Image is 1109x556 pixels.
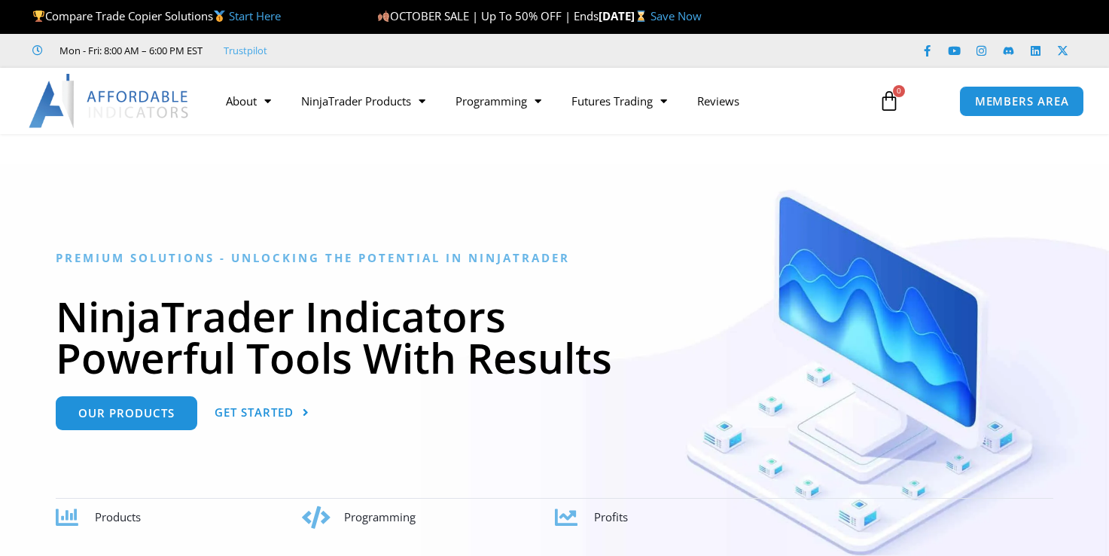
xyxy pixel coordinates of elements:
[378,11,389,22] img: 🍂
[229,8,281,23] a: Start Here
[594,509,628,524] span: Profits
[599,8,650,23] strong: [DATE]
[224,41,267,60] a: Trustpilot
[56,41,203,60] span: Mon - Fri: 8:00 AM – 6:00 PM EST
[215,407,294,418] span: Get Started
[959,86,1085,117] a: MEMBERS AREA
[682,84,754,118] a: Reviews
[377,8,599,23] span: OCTOBER SALE | Up To 50% OFF | Ends
[78,408,175,419] span: Our Products
[440,84,556,118] a: Programming
[211,84,286,118] a: About
[29,74,190,128] img: LogoAI | Affordable Indicators – NinjaTrader
[95,509,141,524] span: Products
[975,96,1069,107] span: MEMBERS AREA
[56,251,1053,265] h6: Premium Solutions - Unlocking the Potential in NinjaTrader
[635,11,647,22] img: ⌛
[32,8,281,23] span: Compare Trade Copier Solutions
[856,79,922,123] a: 0
[56,396,197,430] a: Our Products
[650,8,702,23] a: Save Now
[33,11,44,22] img: 🏆
[215,396,309,430] a: Get Started
[893,85,905,97] span: 0
[556,84,682,118] a: Futures Trading
[344,509,416,524] span: Programming
[286,84,440,118] a: NinjaTrader Products
[56,295,1053,378] h1: NinjaTrader Indicators Powerful Tools With Results
[211,84,865,118] nav: Menu
[214,11,225,22] img: 🥇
